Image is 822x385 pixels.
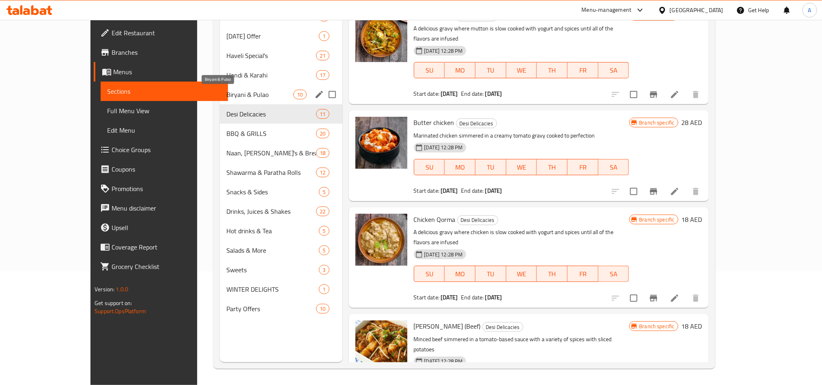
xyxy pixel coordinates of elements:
[598,266,629,282] button: SA
[483,323,523,332] span: Desi Delicacies
[226,265,319,275] span: Sweets
[220,221,342,241] div: Hot drinks & Tea5
[414,24,629,44] p: A delicious gravy where mutton is slow cooked with yogurt and spices until all of the flavors are...
[476,62,506,78] button: TU
[686,182,706,201] button: delete
[636,216,678,224] span: Branch specific
[226,148,316,158] div: Naan, Paratha's & Breads
[226,245,319,255] span: Salads & More
[94,62,228,82] a: Menus
[625,290,642,307] span: Select to update
[94,218,228,237] a: Upsell
[226,31,319,41] span: [DATE] Offer
[417,268,442,280] span: SU
[568,266,598,282] button: FR
[506,62,537,78] button: WE
[316,305,329,313] span: 10
[448,268,472,280] span: MO
[414,292,440,303] span: Start date:
[456,119,497,128] span: Desi Delicacies
[319,32,329,40] span: 1
[220,143,342,163] div: Naan, [PERSON_NAME]'s & Breads18
[602,268,626,280] span: SA
[568,159,598,175] button: FR
[220,65,342,85] div: Handi & Karahi17
[445,266,476,282] button: MO
[316,304,329,314] div: items
[112,203,221,213] span: Menu disclaimer
[226,109,316,119] div: Desi Delicacies
[313,88,325,101] button: edit
[220,241,342,260] div: Salads & More5
[421,47,466,55] span: [DATE] 12:28 PM
[220,163,342,182] div: Shawarma & Paratha Rolls12
[414,213,456,226] span: Chicken Qorma
[414,185,440,196] span: Start date:
[540,65,564,76] span: TH
[220,260,342,280] div: Sweets3
[441,185,458,196] b: [DATE]
[94,23,228,43] a: Edit Restaurant
[319,31,329,41] div: items
[448,65,472,76] span: MO
[540,268,564,280] span: TH
[414,266,445,282] button: SU
[510,65,534,76] span: WE
[95,284,114,295] span: Version:
[316,51,329,60] div: items
[414,320,481,332] span: [PERSON_NAME] (Beef)
[94,198,228,218] a: Menu disclaimer
[670,90,680,99] a: Edit menu item
[112,242,221,252] span: Coverage Report
[226,284,319,294] span: WINTER DELIGHTS
[95,306,146,316] a: Support.OpsPlatform
[457,215,498,225] div: Desi Delicacies
[226,51,316,60] div: Haveli Special's
[644,288,663,308] button: Branch-specific-item
[316,130,329,138] span: 20
[316,168,329,177] div: items
[319,188,329,196] span: 5
[316,110,329,118] span: 11
[293,90,306,99] div: items
[602,161,626,173] span: SA
[319,247,329,254] span: 5
[226,70,316,80] div: Handi & Karahi
[479,65,503,76] span: TU
[571,161,595,173] span: FR
[417,161,442,173] span: SU
[220,182,342,202] div: Snacks & Sides5
[226,304,316,314] span: Party Offers
[441,292,458,303] b: [DATE]
[316,52,329,60] span: 21
[568,62,598,78] button: FR
[226,31,319,41] div: Today's Offer
[101,120,228,140] a: Edit Menu
[485,185,502,196] b: [DATE]
[625,86,642,103] span: Select to update
[95,298,132,308] span: Get support on:
[319,266,329,274] span: 3
[414,116,454,129] span: Butter chicken
[421,251,466,258] span: [DATE] 12:28 PM
[226,206,316,216] span: Drinks, Juices & Shakes
[670,293,680,303] a: Edit menu item
[220,202,342,221] div: Drinks, Juices & Shakes22
[625,183,642,200] span: Select to update
[316,71,329,79] span: 17
[94,159,228,179] a: Coupons
[112,223,221,232] span: Upsell
[506,159,537,175] button: WE
[461,88,484,99] span: End date:
[220,46,342,65] div: Haveli Special's21
[441,88,458,99] b: [DATE]
[226,129,316,138] span: BBQ & GRILLS
[414,62,445,78] button: SU
[316,70,329,80] div: items
[319,265,329,275] div: items
[602,65,626,76] span: SA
